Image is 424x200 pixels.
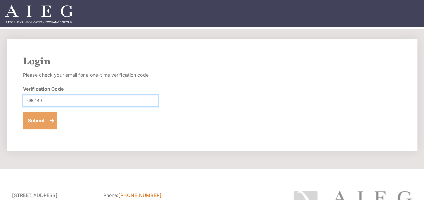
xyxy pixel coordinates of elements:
[23,70,158,80] p: Please check your email for a one-time verification code
[23,56,401,68] h2: Login
[103,191,184,200] li: Phone:
[118,192,161,198] a: [PHONE_NUMBER]
[23,112,57,129] button: Submit
[5,5,73,23] img: Attorneys Information Exchange Group
[23,85,64,92] label: Verification Code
